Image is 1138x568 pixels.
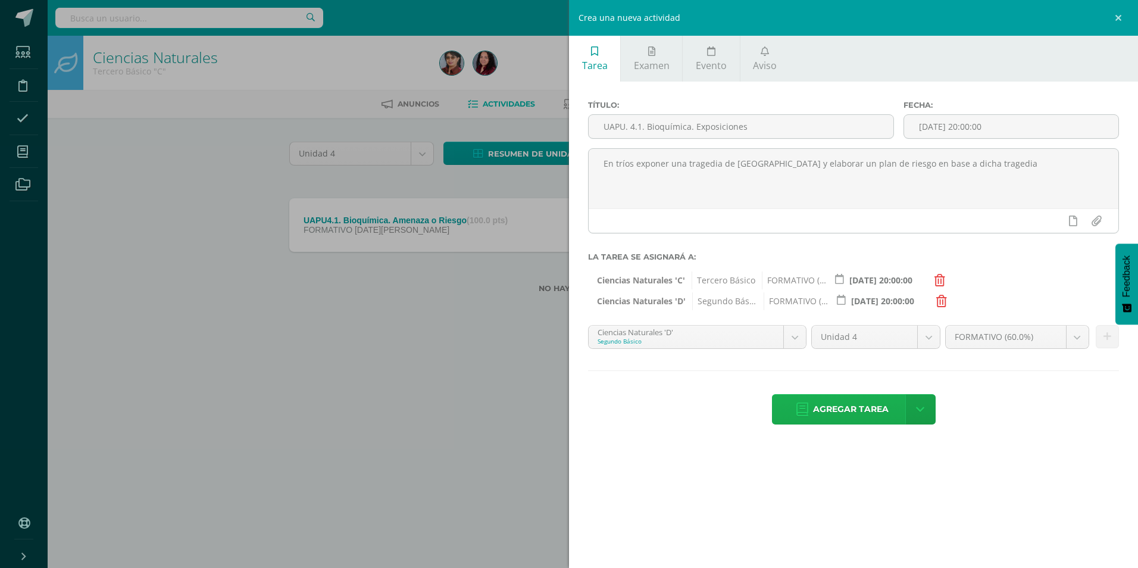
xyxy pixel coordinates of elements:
[692,292,757,310] span: Segundo Básico
[696,59,727,72] span: Evento
[753,59,777,72] span: Aviso
[904,115,1118,138] input: Fecha de entrega
[589,115,893,138] input: Título
[903,101,1119,110] label: Fecha:
[582,59,608,72] span: Tarea
[598,337,774,345] div: Segundo Básico
[812,326,940,348] a: Unidad 4
[740,36,790,82] a: Aviso
[955,326,1057,348] span: FORMATIVO (60.0%)
[569,36,620,82] a: Tarea
[821,326,908,348] span: Unidad 4
[597,271,685,289] span: Ciencias Naturales 'C'
[683,36,739,82] a: Evento
[1121,255,1132,297] span: Feedback
[762,271,827,289] span: FORMATIVO (60.0%)
[813,395,889,424] span: Agregar tarea
[588,252,1119,261] label: La tarea se asignará a:
[764,292,829,310] span: FORMATIVO (60.0%)
[589,326,806,348] a: Ciencias Naturales 'D'Segundo Básico
[1115,244,1138,324] button: Feedback - Mostrar encuesta
[598,326,774,337] div: Ciencias Naturales 'D'
[692,271,755,289] span: Tercero Básico
[634,59,670,72] span: Examen
[597,292,686,310] span: Ciencias Naturales 'D'
[588,101,894,110] label: Título:
[621,36,682,82] a: Examen
[946,326,1089,348] a: FORMATIVO (60.0%)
